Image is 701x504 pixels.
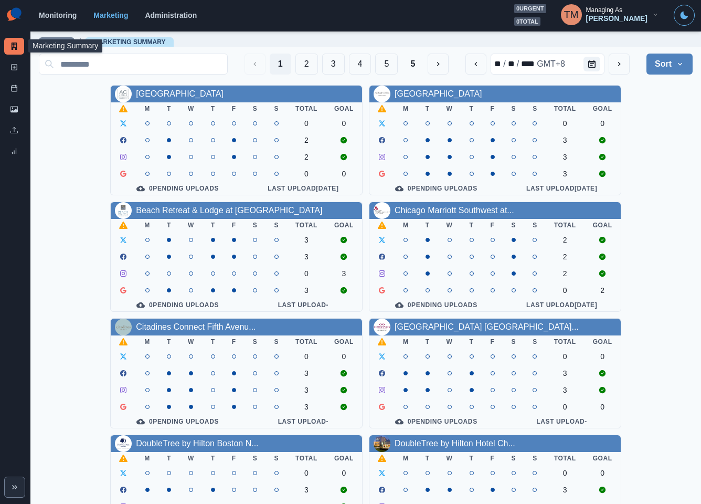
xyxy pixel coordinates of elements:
[119,301,236,309] div: 0 Pending Uploads
[224,452,245,465] th: F
[493,58,502,70] div: month
[585,452,621,465] th: Goal
[395,439,515,448] a: DoubleTree by Hilton Hotel Ch...
[136,102,158,115] th: M
[554,136,576,144] div: 3
[585,102,621,115] th: Goal
[593,286,612,295] div: 2
[417,335,438,348] th: T
[158,219,179,232] th: T
[461,335,482,348] th: T
[375,54,398,75] button: Page 5
[524,102,546,115] th: S
[438,335,461,348] th: W
[554,352,576,361] div: 0
[253,417,354,426] div: Last Upload -
[39,11,77,19] a: Monitoring
[417,102,438,115] th: T
[245,54,265,75] button: Previous
[295,153,317,161] div: 2
[593,403,612,411] div: 0
[119,417,236,426] div: 0 Pending Uploads
[119,184,236,193] div: 0 Pending Uploads
[524,335,546,348] th: S
[536,58,566,70] div: time zone
[287,335,326,348] th: Total
[265,335,287,348] th: S
[158,452,179,465] th: T
[334,352,354,361] div: 0
[245,102,266,115] th: S
[4,477,25,498] button: Expand
[502,58,506,70] div: /
[507,58,516,70] div: day
[395,322,579,331] a: [GEOGRAPHIC_DATA] [GEOGRAPHIC_DATA]...
[287,102,326,115] th: Total
[93,38,166,46] a: Marketing Summary
[593,119,612,128] div: 0
[461,219,482,232] th: T
[512,184,612,193] div: Last Upload [DATE]
[136,322,256,331] a: Citadines Connect Fifth Avenu...
[115,435,132,452] img: 495180477166361
[295,469,317,477] div: 0
[646,54,693,75] button: Sort
[438,102,461,115] th: W
[295,119,317,128] div: 0
[265,219,287,232] th: S
[4,80,24,97] a: Post Schedule
[461,452,482,465] th: T
[553,4,667,25] button: Managing As[PERSON_NAME]
[245,452,266,465] th: S
[554,236,576,244] div: 2
[482,452,503,465] th: F
[179,102,203,115] th: W
[265,102,287,115] th: S
[583,57,600,71] button: Calendar
[503,102,525,115] th: S
[4,122,24,139] a: Uploads
[374,86,390,102] img: 321580747714580
[378,301,495,309] div: 0 Pending Uploads
[585,335,621,348] th: Goal
[546,102,585,115] th: Total
[428,54,449,75] button: Next Media
[326,452,362,465] th: Goal
[158,102,179,115] th: T
[145,11,197,19] a: Administration
[524,219,546,232] th: S
[179,335,203,348] th: W
[4,101,24,118] a: Media Library
[514,17,540,26] span: 0 total
[395,452,417,465] th: M
[158,335,179,348] th: T
[554,119,576,128] div: 0
[546,335,585,348] th: Total
[417,219,438,232] th: T
[115,202,132,219] img: 113776218655807
[79,36,81,47] span: /
[378,417,495,426] div: 0 Pending Uploads
[554,253,576,261] div: 2
[4,38,24,55] a: Marketing Summary
[47,38,66,46] a: Home
[136,452,158,465] th: M
[4,59,24,76] a: New Post
[224,102,245,115] th: F
[136,89,224,98] a: [GEOGRAPHIC_DATA]
[554,386,576,394] div: 3
[585,219,621,232] th: Goal
[546,452,585,465] th: Total
[564,2,579,27] div: Tony Manalo
[179,452,203,465] th: W
[136,439,258,448] a: DoubleTree by Hilton Boston N...
[203,102,224,115] th: T
[593,469,612,477] div: 0
[203,452,224,465] th: T
[674,5,695,26] button: Toggle Mode
[586,14,647,23] div: [PERSON_NAME]
[554,170,576,178] div: 3
[482,102,503,115] th: F
[514,4,546,13] span: 0 urgent
[136,206,322,215] a: Beach Retreat & Lodge at [GEOGRAPHIC_DATA]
